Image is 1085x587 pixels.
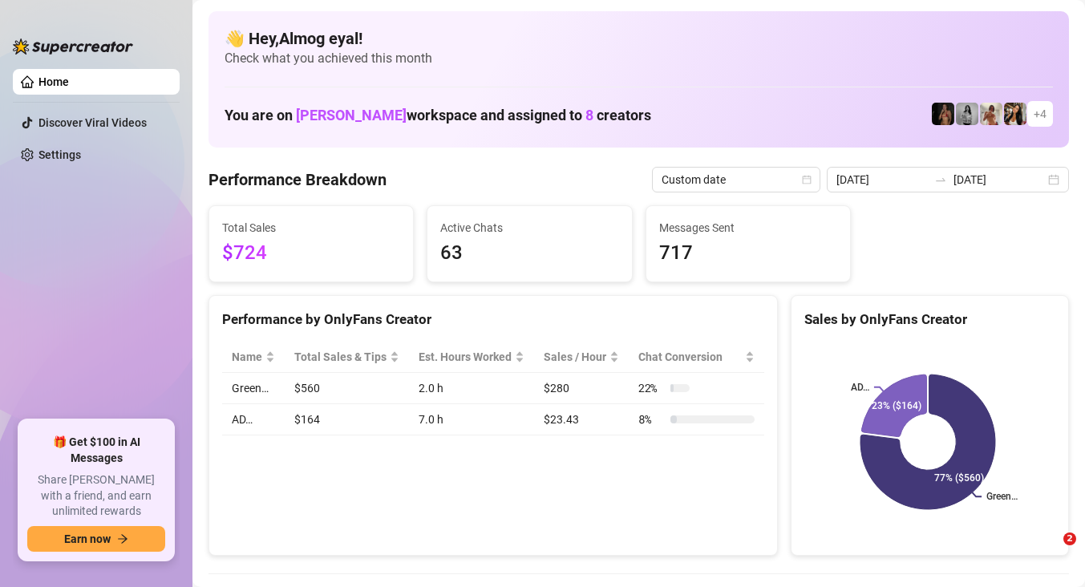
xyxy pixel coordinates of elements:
th: Chat Conversion [629,342,764,373]
img: D [932,103,954,125]
span: arrow-right [117,533,128,544]
span: 8 [585,107,593,123]
span: Active Chats [440,219,618,237]
img: logo-BBDzfeDw.svg [13,38,133,55]
input: Start date [836,171,928,188]
span: Chat Conversion [638,348,742,366]
td: $560 [285,373,409,404]
h4: Performance Breakdown [208,168,387,191]
span: swap-right [934,173,947,186]
a: Discover Viral Videos [38,116,147,129]
img: AD [1004,103,1026,125]
text: AD… [851,382,869,393]
span: Name [232,348,262,366]
iframe: Intercom live chat [1030,532,1069,571]
span: Earn now [64,532,111,545]
div: Performance by OnlyFans Creator [222,309,764,330]
span: 63 [440,238,618,269]
td: $23.43 [534,404,629,435]
span: 2 [1063,532,1076,545]
a: Home [38,75,69,88]
td: 2.0 h [409,373,534,404]
span: Total Sales & Tips [294,348,387,366]
td: $164 [285,404,409,435]
h4: 👋 Hey, Almog eyal ! [225,27,1053,50]
div: Est. Hours Worked [419,348,512,366]
div: Sales by OnlyFans Creator [804,309,1055,330]
span: to [934,173,947,186]
td: $280 [534,373,629,404]
span: + 4 [1034,105,1047,123]
img: Green [980,103,1002,125]
span: 8 % [638,411,664,428]
span: $724 [222,238,400,269]
span: 🎁 Get $100 in AI Messages [27,435,165,466]
span: Messages Sent [659,219,837,237]
span: 22 % [638,379,664,397]
td: AD… [222,404,285,435]
span: Share [PERSON_NAME] with a friend, and earn unlimited rewards [27,472,165,520]
span: Sales / Hour [544,348,606,366]
th: Sales / Hour [534,342,629,373]
span: 717 [659,238,837,269]
span: [PERSON_NAME] [296,107,407,123]
td: 7.0 h [409,404,534,435]
th: Total Sales & Tips [285,342,409,373]
input: End date [953,171,1045,188]
span: calendar [802,175,812,184]
span: Custom date [662,168,811,192]
span: Check what you achieved this month [225,50,1053,67]
button: Earn nowarrow-right [27,526,165,552]
a: Settings [38,148,81,161]
img: A [956,103,978,125]
span: Total Sales [222,219,400,237]
text: Green… [986,492,1018,503]
td: Green… [222,373,285,404]
h1: You are on workspace and assigned to creators [225,107,651,124]
th: Name [222,342,285,373]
